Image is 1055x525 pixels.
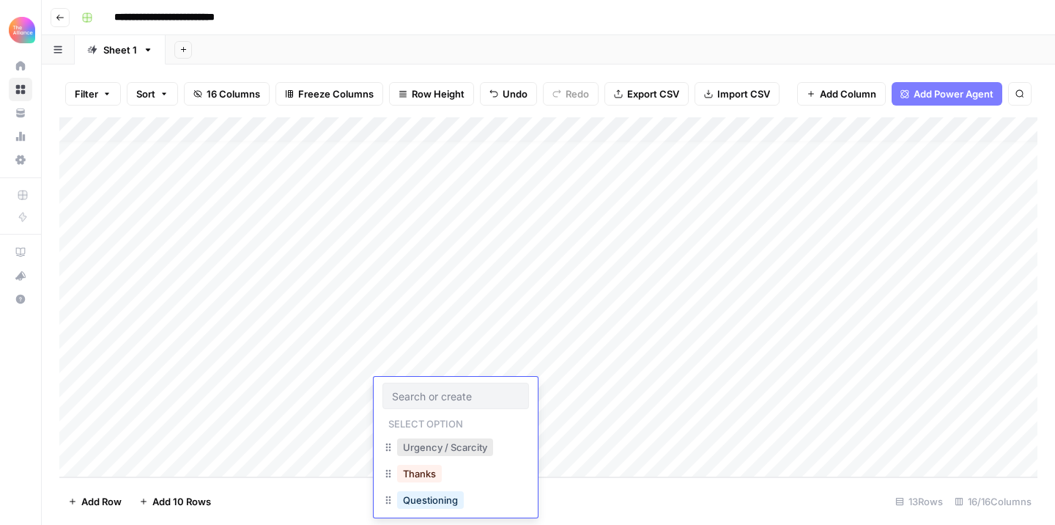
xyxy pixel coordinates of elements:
span: Row Height [412,87,464,101]
button: Urgency / Scarcity [397,438,493,456]
p: Select option [382,414,469,431]
span: Redo [566,87,589,101]
div: Urgency / Scarcity [382,436,529,462]
div: What's new? [10,265,32,287]
a: Your Data [9,101,32,125]
button: Questioning [397,491,464,509]
button: Sort [127,82,178,106]
a: Usage [9,125,32,148]
span: Add Power Agent [914,87,993,101]
span: Import CSV [717,87,770,101]
a: AirOps Academy [9,241,32,264]
button: Row Height [389,82,474,106]
div: Thanks [382,462,529,488]
button: Add Column [797,82,886,106]
span: Freeze Columns [298,87,374,101]
div: 13 Rows [889,490,949,513]
button: Add Power Agent [892,82,1002,106]
a: Home [9,54,32,78]
span: Filter [75,87,98,101]
button: Help + Support [9,287,32,311]
button: Add Row [59,490,130,513]
input: Search or create [392,389,519,403]
button: Redo [543,82,599,106]
button: What's new? [9,264,32,287]
span: Add 10 Rows [152,494,211,509]
a: Settings [9,148,32,172]
span: Add Column [820,87,876,101]
div: Questioning [382,488,529,515]
button: Thanks [397,465,442,482]
div: Sheet 1 [103,43,137,57]
button: Add 10 Rows [130,490,220,513]
span: Export CSV [627,87,679,101]
span: Undo [503,87,527,101]
button: Freeze Columns [275,82,383,106]
button: Import CSV [695,82,780,106]
button: Export CSV [604,82,689,106]
span: 16 Columns [207,87,260,101]
a: Sheet 1 [75,35,166,65]
div: 16/16 Columns [949,490,1037,513]
button: Workspace: Alliance [9,12,32,48]
span: Sort [136,87,155,101]
button: 16 Columns [184,82,270,106]
button: Filter [65,82,121,106]
span: Add Row [81,494,122,509]
img: Alliance Logo [9,17,35,43]
button: Undo [480,82,537,106]
a: Browse [9,78,32,101]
